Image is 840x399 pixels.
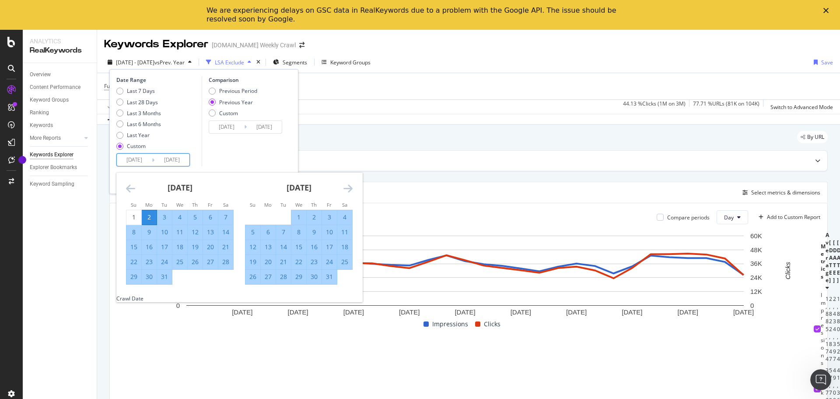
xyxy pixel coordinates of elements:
[126,269,142,284] td: Selected. Sunday, December 29, 2024
[145,201,153,208] small: Mo
[276,254,291,269] td: Selected. Tuesday, January 21, 2025
[245,240,261,254] td: Selected. Sunday, January 12, 2025
[218,258,233,266] div: 28
[287,309,308,316] text: [DATE]
[322,225,337,240] td: Selected. Friday, January 10, 2025
[829,295,833,363] div: 2,822,847
[291,254,307,269] td: Selected. Wednesday, January 22, 2025
[203,258,218,266] div: 27
[810,369,831,390] iframe: Intercom live chat
[203,210,218,225] td: Selected. Friday, December 6, 2024
[30,180,74,189] div: Keyword Sampling
[750,288,762,295] text: 12K
[322,213,337,222] div: 3
[283,59,307,66] span: Segments
[172,210,188,225] td: Selected. Wednesday, December 4, 2024
[116,99,161,106] div: Last 28 Days
[739,187,820,198] button: Select metrics & dimensions
[432,319,468,329] span: Impressions
[126,243,141,251] div: 15
[261,258,276,266] div: 20
[307,254,322,269] td: Selected. Thursday, January 23, 2025
[168,182,192,193] strong: [DATE]
[142,269,157,284] td: Selected. Monday, December 30, 2024
[280,201,286,208] small: Tu
[276,225,291,240] td: Selected. Tuesday, January 7, 2025
[203,240,218,254] td: Selected. Friday, December 20, 2024
[322,210,337,225] td: Selected. Friday, January 3, 2025
[291,272,306,281] div: 29
[172,213,187,222] div: 4
[188,225,203,240] td: Selected. Thursday, December 12, 2024
[126,183,135,194] div: Move backward to switch to the previous month.
[511,309,531,316] text: [DATE]
[276,243,291,251] div: 14
[821,243,826,280] div: Metrics
[307,225,322,240] td: Selected. Thursday, January 9, 2025
[104,55,195,69] button: [DATE] - [DATE]vsPrev. Year
[291,213,306,222] div: 1
[116,120,161,128] div: Last 6 Months
[212,41,296,49] div: [DOMAIN_NAME] Weekly Crawl
[30,108,91,117] a: Ranking
[30,121,53,130] div: Keywords
[750,246,762,254] text: 48K
[399,309,420,316] text: [DATE]
[245,269,261,284] td: Selected. Sunday, January 26, 2025
[104,82,123,90] span: Full URL
[142,228,157,237] div: 9
[693,100,759,114] div: 77.71 % URLs ( 81K on 104K )
[245,258,260,266] div: 19
[127,109,161,117] div: Last 3 Months
[821,59,833,66] div: Save
[307,243,322,251] div: 16
[276,228,291,237] div: 7
[30,150,73,159] div: Keywords Explorer
[157,258,172,266] div: 24
[261,228,276,237] div: 6
[209,121,244,133] input: Start Date
[261,254,276,269] td: Selected. Monday, January 20, 2025
[733,309,754,316] text: [DATE]
[126,213,141,222] div: 1
[126,228,141,237] div: 8
[188,254,203,269] td: Selected. Thursday, December 26, 2024
[188,228,203,237] div: 12
[131,201,136,208] small: Su
[176,302,180,309] text: 0
[209,87,257,95] div: Previous Period
[215,59,244,66] div: LSA Exclude
[276,272,291,281] div: 28
[116,76,199,84] div: Date Range
[126,210,142,225] td: Choose Sunday, December 1, 2024 as your check-out date. It’s available.
[116,109,161,117] div: Last 3 Months
[751,189,820,196] div: Select metrics & dimensions
[330,59,371,66] div: Keyword Groups
[30,108,49,117] div: Ranking
[750,274,762,281] text: 24K
[307,240,322,254] td: Selected. Thursday, January 16, 2025
[247,121,282,133] input: End Date
[176,201,183,208] small: We
[219,87,257,95] div: Previous Period
[784,262,791,279] text: Clicks
[172,258,187,266] div: 25
[218,225,234,240] td: Selected. Saturday, December 14, 2024
[311,201,317,208] small: Th
[206,6,619,24] div: We are experiencing delays on GSC data in RealKeywords due to a problem with the Google API. The ...
[142,225,157,240] td: Selected. Monday, December 9, 2024
[209,76,285,84] div: Comparison
[276,269,291,284] td: Selected. Tuesday, January 28, 2025
[142,258,157,266] div: 23
[218,240,234,254] td: Selected. Saturday, December 21, 2024
[261,269,276,284] td: Selected. Monday, January 27, 2025
[126,225,142,240] td: Selected. Sunday, December 8, 2024
[750,260,762,268] text: 36K
[322,269,337,284] td: Selected. Friday, January 31, 2025
[203,213,218,222] div: 6
[172,228,187,237] div: 11
[261,272,276,281] div: 27
[623,100,686,114] div: 44.13 % Clicks ( 1M on 3M )
[337,254,353,269] td: Selected. Saturday, January 25, 2025
[188,258,203,266] div: 26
